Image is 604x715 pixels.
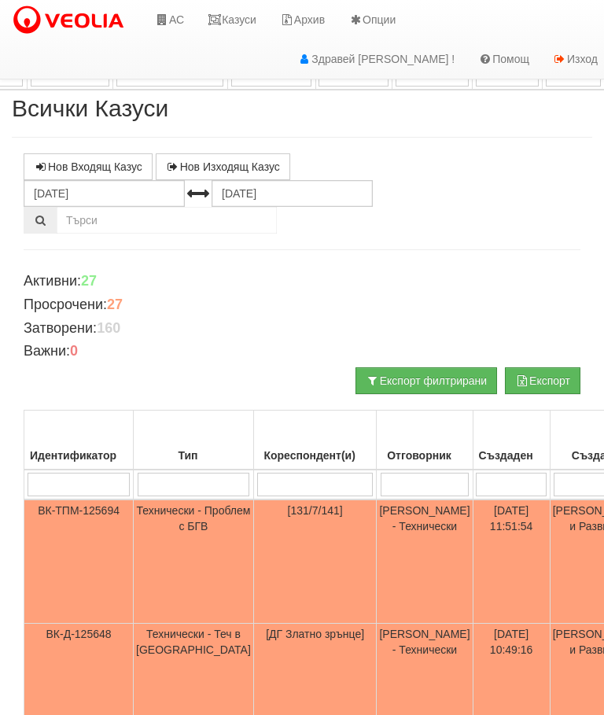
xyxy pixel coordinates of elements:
h4: Просрочени: [24,297,580,313]
h2: Всички Казуси [12,95,592,121]
a: Здравей [PERSON_NAME] ! [285,39,466,79]
img: VeoliaLogo.png [12,4,131,37]
div: Кореспондент(и) [256,444,374,466]
h4: Важни: [24,344,580,359]
th: Отговорник: No sort applied, activate to apply an ascending sort [377,411,473,470]
td: [PERSON_NAME] - Технически [377,499,473,624]
b: 27 [107,297,123,312]
td: Технически - Проблем с БГВ [134,499,254,624]
h4: Активни: [24,274,580,289]
th: Кореспондент(и): No sort applied, activate to apply an ascending sort [253,411,377,470]
input: Търсене по Идентификатор, Бл/Вх/Ап, Тип, Описание, Моб. Номер, Имейл, Файл, Коментар, [57,207,277,234]
b: 0 [70,343,78,359]
div: Отговорник [379,444,470,466]
td: [DATE] 11:51:54 [473,499,550,624]
div: Тип [136,444,251,466]
th: Създаден: No sort applied, activate to apply an ascending sort [473,411,550,470]
h4: Затворени: [24,321,580,337]
b: 27 [81,273,97,289]
a: Нов Изходящ Казус [156,153,290,180]
button: Експорт филтрирани [355,367,497,394]
th: Идентификатор: No sort applied, activate to apply an ascending sort [24,411,134,470]
b: 160 [97,320,120,336]
a: Помощ [466,39,541,79]
th: Тип: No sort applied, activate to apply an ascending sort [134,411,254,470]
span: [131/7/141] [288,504,343,517]
a: Нов Входящ Казус [24,153,153,180]
button: Експорт [505,367,580,394]
td: ВК-ТПМ-125694 [24,499,134,624]
span: [ДГ Златно зрънце] [266,628,364,640]
div: Идентификатор [27,444,131,466]
div: Създаден [476,444,547,466]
